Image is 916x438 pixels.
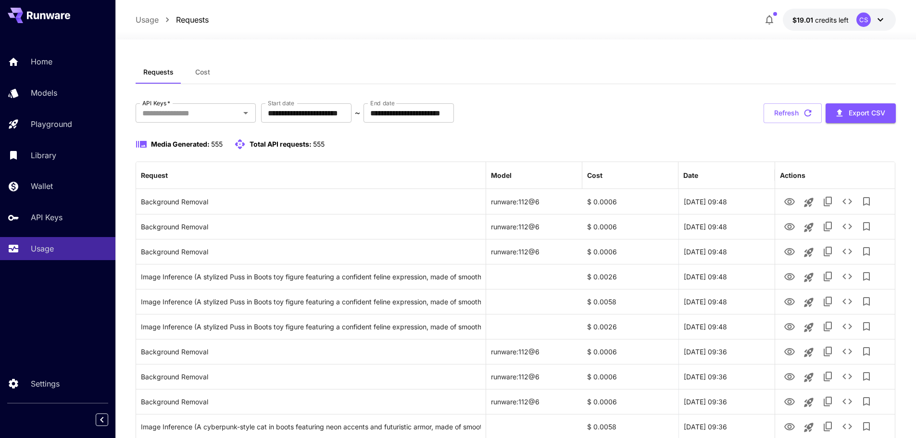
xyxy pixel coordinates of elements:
div: $ 0.0006 [582,364,678,389]
div: $ 0.0058 [582,289,678,314]
div: Click to copy prompt [141,239,481,264]
button: Launch in playground [799,393,818,412]
button: See details [838,342,857,361]
div: $19.0086 [792,15,849,25]
label: End date [370,99,394,107]
button: View [780,216,799,236]
div: $ 0.0026 [582,264,678,289]
button: Open [239,106,252,120]
div: Click to copy prompt [141,314,481,339]
div: Collapse sidebar [103,411,115,428]
div: Click to copy prompt [141,339,481,364]
p: Usage [31,243,54,254]
p: Library [31,150,56,161]
label: API Keys [142,99,170,107]
button: Launch in playground [799,243,818,262]
p: Wallet [31,180,53,192]
div: $ 0.0026 [582,314,678,339]
button: See details [838,292,857,311]
div: $ 0.0006 [582,339,678,364]
p: ~ [355,107,360,119]
div: Click to copy prompt [141,189,481,214]
button: See details [838,192,857,211]
button: Launch in playground [799,318,818,337]
button: View [780,291,799,311]
div: Date [683,171,698,179]
span: Cost [195,68,210,76]
button: Add to library [857,392,876,411]
button: Launch in playground [799,193,818,212]
div: runware:112@6 [486,239,582,264]
div: 26 Sep, 2025 09:48 [678,264,775,289]
div: $ 0.0006 [582,214,678,239]
button: Collapse sidebar [96,413,108,426]
button: Add to library [857,317,876,336]
div: 26 Sep, 2025 09:48 [678,239,775,264]
div: 26 Sep, 2025 09:36 [678,364,775,389]
button: Launch in playground [799,268,818,287]
button: Add to library [857,417,876,436]
button: View [780,191,799,211]
button: See details [838,242,857,261]
div: Click to copy prompt [141,364,481,389]
span: Total API requests: [250,140,312,148]
button: View [780,416,799,436]
span: Requests [143,68,174,76]
button: Refresh [764,103,822,123]
div: runware:112@6 [486,389,582,414]
button: Copy TaskUUID [818,342,838,361]
p: Settings [31,378,60,389]
button: Copy TaskUUID [818,317,838,336]
button: See details [838,267,857,286]
button: $19.0086CS [783,9,896,31]
div: 26 Sep, 2025 09:36 [678,339,775,364]
div: Click to copy prompt [141,264,481,289]
span: credits left [815,16,849,24]
button: Add to library [857,192,876,211]
p: API Keys [31,212,63,223]
button: Copy TaskUUID [818,392,838,411]
p: Models [31,87,57,99]
button: See details [838,392,857,411]
div: runware:112@6 [486,189,582,214]
div: 26 Sep, 2025 09:48 [678,189,775,214]
button: View [780,366,799,386]
button: Add to library [857,267,876,286]
button: Copy TaskUUID [818,417,838,436]
div: 26 Sep, 2025 09:36 [678,389,775,414]
button: See details [838,367,857,386]
button: Add to library [857,292,876,311]
button: View [780,391,799,411]
button: Launch in playground [799,418,818,437]
button: See details [838,317,857,336]
nav: breadcrumb [136,14,209,25]
p: Home [31,56,52,67]
div: Actions [780,171,805,179]
div: Click to copy prompt [141,389,481,414]
div: runware:112@6 [486,339,582,364]
button: Add to library [857,217,876,236]
div: 26 Sep, 2025 09:48 [678,314,775,339]
a: Requests [176,14,209,25]
span: Media Generated: [151,140,210,148]
p: Playground [31,118,72,130]
div: $ 0.0006 [582,389,678,414]
button: Copy TaskUUID [818,292,838,311]
div: Cost [587,171,602,179]
div: 26 Sep, 2025 09:48 [678,214,775,239]
button: Copy TaskUUID [818,367,838,386]
button: Launch in playground [799,368,818,387]
button: View [780,341,799,361]
div: Click to copy prompt [141,289,481,314]
div: runware:112@6 [486,214,582,239]
a: Usage [136,14,159,25]
button: Copy TaskUUID [818,192,838,211]
span: 555 [313,140,325,148]
div: Model [491,171,512,179]
button: Copy TaskUUID [818,267,838,286]
div: $ 0.0006 [582,189,678,214]
button: View [780,241,799,261]
button: Copy TaskUUID [818,217,838,236]
button: Copy TaskUUID [818,242,838,261]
